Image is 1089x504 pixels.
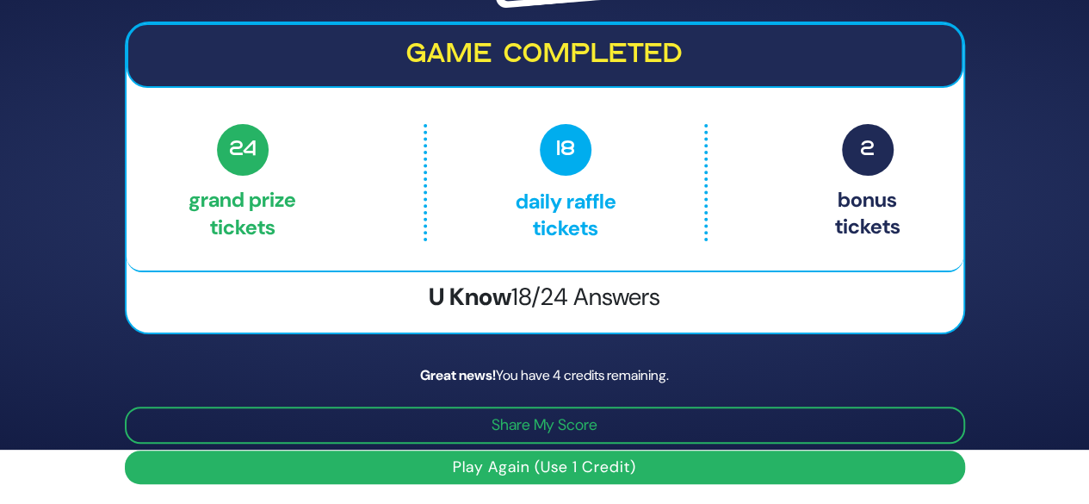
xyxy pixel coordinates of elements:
[125,451,965,484] button: Play Again (Use 1 Credit)
[189,124,296,241] p: Grand Prize tickets
[142,39,948,72] h2: Game completed
[125,365,965,386] div: You have 4 credits remaining.
[127,283,963,312] h3: U Know
[420,366,496,384] strong: Great news!
[540,124,591,176] span: 18
[511,281,660,313] span: 18/24 Answers
[463,124,668,241] p: Daily Raffle tickets
[835,124,900,241] p: Bonus tickets
[842,124,894,176] span: 2
[217,124,269,177] span: 24
[125,407,965,444] button: Share My Score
